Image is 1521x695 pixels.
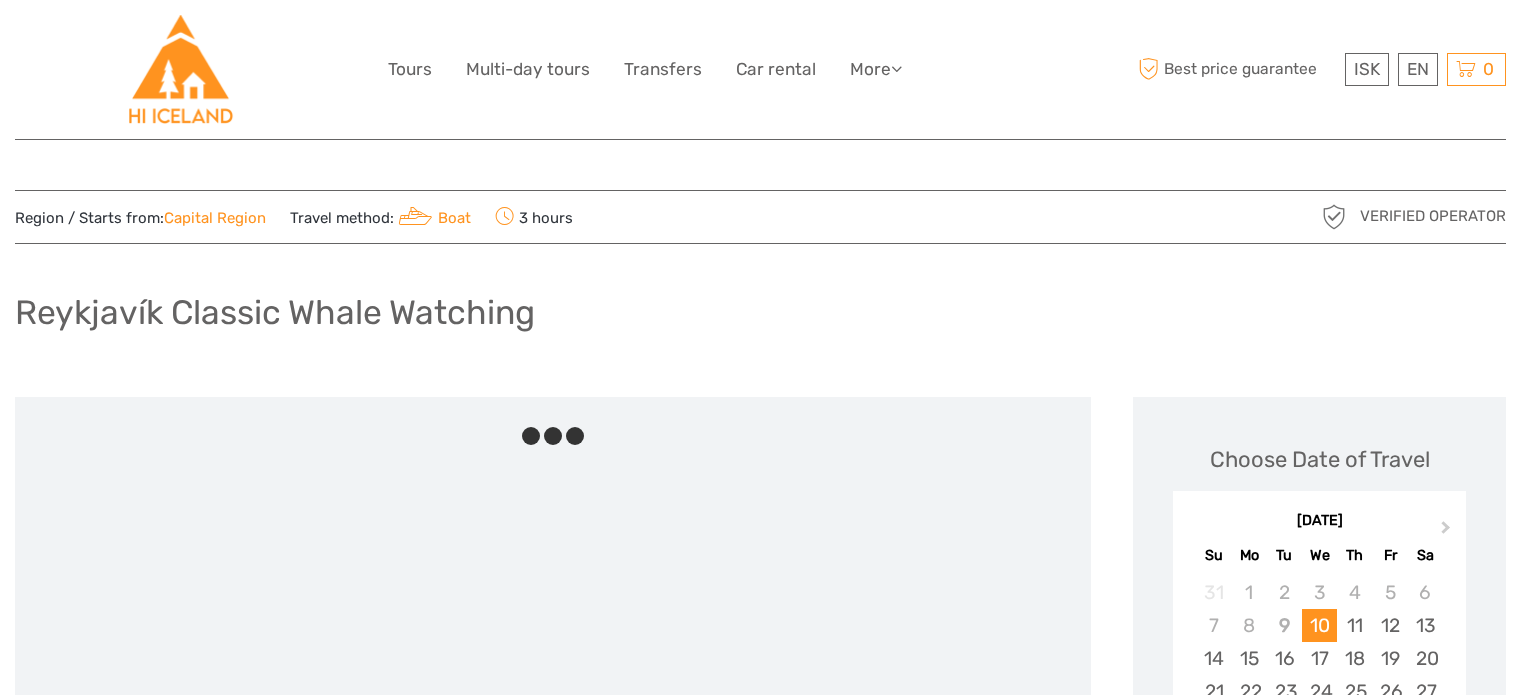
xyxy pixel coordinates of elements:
a: Tours [388,55,432,84]
a: Multi-day tours [466,55,590,84]
div: Mo [1232,542,1267,569]
div: Choose Tuesday, September 16th, 2025 [1267,642,1302,675]
div: Not available Thursday, September 4th, 2025 [1337,576,1372,609]
div: Choose Wednesday, September 17th, 2025 [1302,642,1337,675]
div: Not available Saturday, September 6th, 2025 [1408,576,1443,609]
div: Not available Tuesday, September 2nd, 2025 [1267,576,1302,609]
div: Not available Tuesday, September 9th, 2025 [1267,609,1302,642]
a: Transfers [624,55,702,84]
div: Not available Sunday, August 31st, 2025 [1196,576,1231,609]
a: Boat [394,209,471,227]
div: We [1302,542,1337,569]
div: Tu [1267,542,1302,569]
span: Verified Operator [1360,206,1506,227]
div: Not available Friday, September 5th, 2025 [1372,576,1407,609]
div: Choose Date of Travel [1210,444,1430,475]
a: More [850,55,902,84]
div: Sa [1408,542,1443,569]
span: Travel method: [290,203,471,231]
div: Not available Monday, September 1st, 2025 [1232,576,1267,609]
span: 0 [1480,59,1497,79]
div: Choose Monday, September 15th, 2025 [1232,642,1267,675]
div: Choose Sunday, September 14th, 2025 [1196,642,1231,675]
div: Choose Saturday, September 20th, 2025 [1408,642,1443,675]
div: Su [1196,542,1231,569]
a: Car rental [736,55,816,84]
img: verified_operator_grey_128.png [1318,201,1350,233]
div: Choose Friday, September 19th, 2025 [1372,642,1407,675]
div: Not available Sunday, September 7th, 2025 [1196,609,1231,642]
div: Choose Thursday, September 18th, 2025 [1337,642,1372,675]
div: Not available Wednesday, September 3rd, 2025 [1302,576,1337,609]
div: Choose Saturday, September 13th, 2025 [1408,609,1443,642]
div: Choose Thursday, September 11th, 2025 [1337,609,1372,642]
span: 3 hours [495,203,573,231]
div: Th [1337,542,1372,569]
div: EN [1398,53,1438,86]
span: ISK [1354,59,1380,79]
div: Not available Monday, September 8th, 2025 [1232,609,1267,642]
div: Choose Friday, September 12th, 2025 [1372,609,1407,642]
span: Region / Starts from: [15,208,266,229]
img: Hostelling International [126,15,235,124]
a: Capital Region [164,209,266,227]
button: Next Month [1432,516,1464,548]
span: Best price guarantee [1133,53,1340,86]
div: Fr [1372,542,1407,569]
div: Choose Wednesday, September 10th, 2025 [1302,609,1337,642]
h1: Reykjavík Classic Whale Watching [15,292,535,333]
div: [DATE] [1173,511,1466,532]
